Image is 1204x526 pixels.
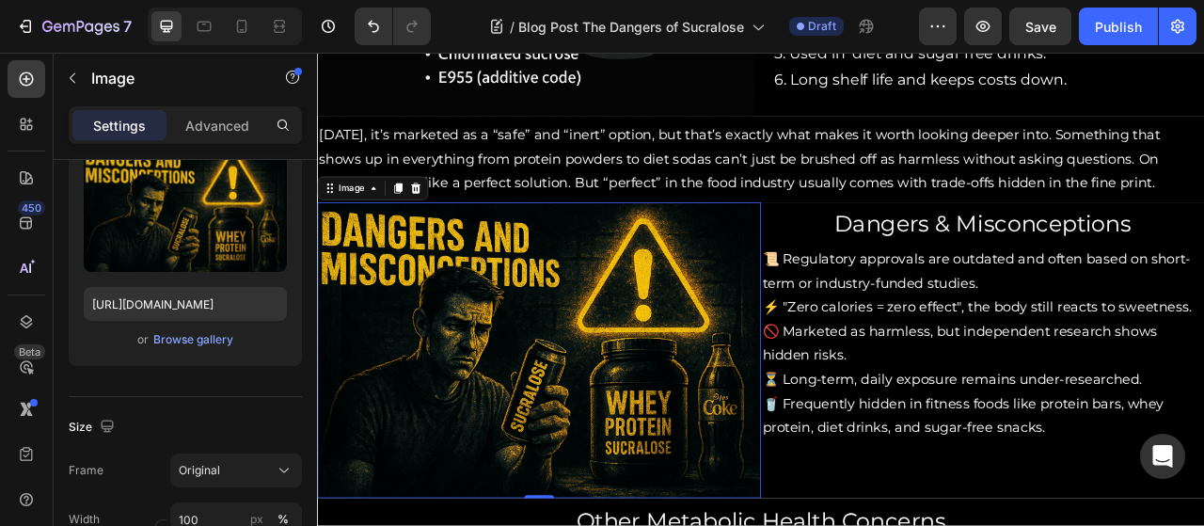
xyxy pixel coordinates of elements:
label: Frame [69,462,103,479]
div: Beta [14,344,45,359]
span: or [137,328,149,351]
p: Advanced [185,116,249,135]
span: Original [179,462,220,479]
button: Browse gallery [152,330,234,349]
p: 🥤 Frequently hidden in fitness foods like protein bars, whey protein, diet drinks, and sugar-free... [566,432,1127,493]
span: Save [1025,19,1056,35]
input: https://example.com/image.jpg [84,287,287,321]
div: Publish [1095,17,1142,37]
button: Publish [1079,8,1158,45]
button: 7 [8,8,140,45]
div: 450 [18,200,45,215]
p: 🚫 Marketed as harmless, but independent research shows hidden risks. [566,341,1127,402]
p: 📜 Regulatory approvals are outdated and often based on short-term or industry-funded studies. [566,248,1127,310]
p: ⏳ Long-term, daily exposure remains under-researched. [566,401,1127,431]
span: / [510,17,515,37]
div: Undo/Redo [355,8,431,45]
p: [DATE], it’s marketed as a “safe” and “inert” option, but that’s exactly what makes it worth look... [2,90,1127,182]
div: Browse gallery [153,331,233,348]
p: ⚡ "Zero calories = zero effect", the body still reacts to sweetness. [566,310,1127,340]
button: Original [170,454,302,487]
div: Open Intercom Messenger [1140,434,1185,479]
h2: Dangers & Misconceptions [572,199,1121,239]
p: Image [91,67,251,89]
p: Settings [93,116,146,135]
span: Draft [808,18,836,35]
div: Size [69,415,119,440]
button: Save [1009,8,1071,45]
p: 6. Long shelf life and keeps costs down. [581,18,1119,52]
img: preview-image [84,153,287,272]
p: 7 [123,15,132,38]
span: Blog Post The Dangers of Sucralose [518,17,744,37]
iframe: Design area [317,53,1204,526]
div: Image [24,165,64,182]
div: Rich Text Editor. Editing area: main [564,247,1129,494]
